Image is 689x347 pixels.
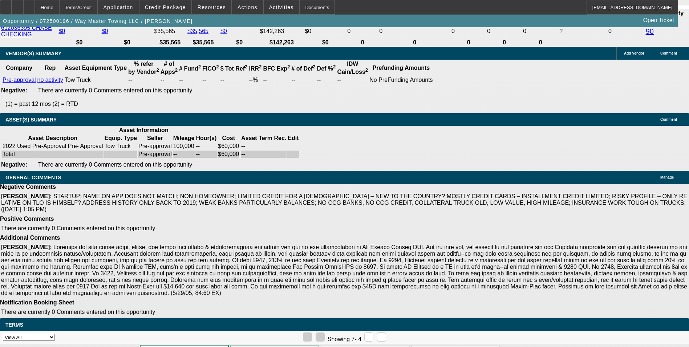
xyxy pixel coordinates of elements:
[373,65,430,71] b: Prefunding Amounts
[487,39,522,46] th: 0
[487,24,522,38] td: 0
[245,64,247,69] sup: 2
[5,175,61,180] span: GENERAL COMMENTS
[3,77,36,83] a: Pre-approval
[5,51,61,56] span: VENDOR(S) SUMMARY
[1,161,27,168] b: Negative:
[139,0,191,14] button: Credit Package
[138,151,172,158] td: Pre-approval
[317,76,336,84] td: --
[608,24,645,38] td: 0
[179,65,201,72] b: # Fund
[451,24,486,38] td: 0
[347,24,378,38] td: 0
[1,193,687,212] span: STARTUP; NAME ON APP DOES NOT MATCH; NON HOMEOWNER; LIMITED CREDIT FOR A [DEMOGRAPHIC_DATA] – NEW...
[179,76,201,84] td: --
[248,76,262,84] td: --%
[5,101,689,107] p: (1) = past 12 mos (2) = RTD
[128,76,159,84] td: --
[260,28,303,35] div: $142,263
[313,64,315,69] sup: 2
[241,143,287,150] td: --
[104,135,137,142] th: Equip. Type
[369,77,433,83] div: No PreFunding Amounts
[263,76,290,84] td: --
[640,14,677,27] a: Open Ticket
[5,322,23,328] span: Terms
[196,135,216,141] b: Hour(s)
[103,4,133,10] span: Application
[202,65,219,72] b: FICO
[3,18,192,24] span: Opportunity / 072500196 / Way Master Towing LLC / [PERSON_NAME]
[119,127,169,133] b: Asset Information
[198,4,226,10] span: Resources
[6,65,32,71] b: Company
[624,51,644,55] span: Add Vendor
[220,28,227,34] a: $0
[333,64,336,69] sup: 2
[198,64,201,69] sup: 2
[156,67,159,73] sup: 2
[660,175,674,179] span: Manage
[379,39,450,46] th: 0
[559,28,563,34] span: Refresh to pull Number of Working Capital Lenders
[222,135,235,141] b: Cost
[660,117,677,121] span: Comment
[220,65,248,72] b: $ Tot Ref
[65,65,127,71] b: Asset Equipment Type
[365,67,368,73] sup: 2
[259,39,304,46] th: $142,263
[154,39,186,46] th: $35,565
[337,76,368,84] td: --
[241,135,286,141] b: Asset Term Rec.
[249,65,262,72] b: IRR
[451,39,486,46] th: 0
[304,24,346,38] td: $0
[1,193,52,199] b: [PERSON_NAME]:
[173,143,195,150] td: 100,000
[220,76,248,84] td: --
[523,39,558,46] th: 0
[1,309,155,315] span: There are currently 0 Comments entered on this opportunity
[646,27,654,35] a: 90
[317,65,336,72] b: Def %
[192,0,231,14] button: Resources
[1,244,52,250] b: [PERSON_NAME]:
[161,61,178,75] b: # of Apps
[187,28,208,34] a: $35,565
[195,151,217,158] td: --
[347,39,378,46] th: 0
[263,65,290,72] b: BFC Exp
[104,143,137,150] td: Tow Truck
[241,151,287,158] td: --
[37,77,63,83] a: no activity
[523,24,558,38] td: 0
[287,135,299,142] th: Edit
[58,28,65,34] a: $0
[160,76,178,84] td: --
[304,39,346,46] th: $0
[218,151,239,158] td: $60,000
[45,65,56,71] b: Rep
[1,87,27,93] b: Negative:
[101,39,153,46] th: $0
[195,143,217,150] td: --
[287,64,290,69] sup: 2
[64,76,127,84] td: Tow Truck
[98,0,138,14] button: Application
[216,64,219,69] sup: 2
[264,0,299,14] button: Activities
[291,76,316,84] td: --
[292,65,316,72] b: # of Def
[138,143,172,150] td: Pre-approval
[328,336,361,342] span: Showing 7- 4
[269,4,294,10] span: Activities
[3,143,103,149] div: 2022 Used Pre-Approval Pre- Approval
[145,4,186,10] span: Credit Package
[154,24,186,38] td: $35,565
[218,143,239,150] td: $60,000
[337,61,368,75] b: IDW Gain/Loss
[38,87,192,93] span: There are currently 0 Comments entered on this opportunity
[173,151,195,158] td: --
[38,161,192,168] span: There are currently 0 Comments entered on this opportunity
